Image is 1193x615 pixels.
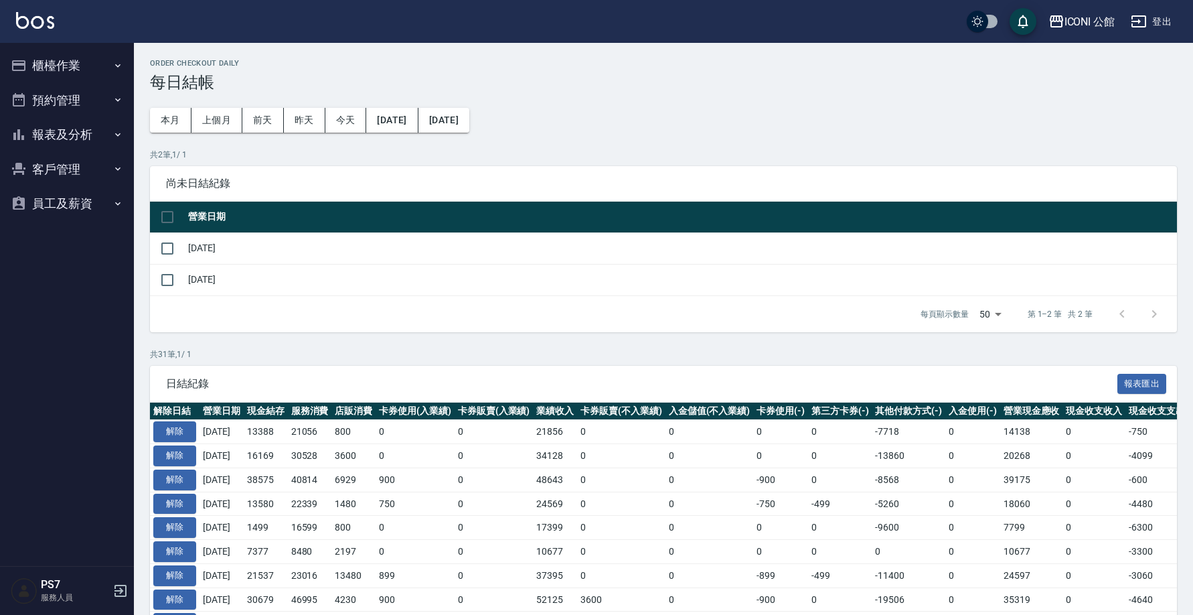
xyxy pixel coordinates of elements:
td: 0 [577,516,665,540]
button: 客戶管理 [5,152,129,187]
td: 0 [455,516,534,540]
td: [DATE] [185,264,1177,295]
td: 0 [872,540,945,564]
button: 登出 [1125,9,1177,34]
td: 10677 [1000,540,1063,564]
td: [DATE] [185,232,1177,264]
td: 38575 [244,468,288,492]
td: 800 [331,420,376,444]
td: 0 [753,540,808,564]
td: 0 [808,588,872,612]
th: 營業日期 [200,403,244,420]
button: 預約管理 [5,83,129,118]
td: 0 [945,444,1000,468]
td: 35319 [1000,588,1063,612]
td: 0 [808,540,872,564]
td: 0 [753,516,808,540]
td: 0 [577,563,665,588]
button: [DATE] [418,108,469,133]
td: -7718 [872,420,945,444]
th: 現金結存 [244,403,288,420]
p: 共 2 筆, 1 / 1 [150,149,1177,161]
td: 1480 [331,492,376,516]
a: 報表匯出 [1117,377,1167,389]
button: 解除 [153,565,196,586]
td: [DATE] [200,516,244,540]
td: 0 [1062,468,1125,492]
th: 營業日期 [185,202,1177,233]
button: 解除 [153,446,196,466]
td: 0 [945,540,1000,564]
th: 其他付款方式(-) [872,403,945,420]
td: 0 [945,492,1000,516]
td: 3600 [331,444,376,468]
td: [DATE] [200,540,244,564]
th: 入金儲值(不入業績) [665,403,754,420]
td: 0 [1062,588,1125,612]
th: 入金使用(-) [945,403,1000,420]
td: 7799 [1000,516,1063,540]
td: 21856 [533,420,577,444]
button: [DATE] [366,108,418,133]
td: 0 [1062,492,1125,516]
td: -8568 [872,468,945,492]
td: -899 [753,563,808,588]
td: 34128 [533,444,577,468]
td: 0 [808,468,872,492]
td: 0 [577,444,665,468]
td: [DATE] [200,563,244,588]
td: [DATE] [200,468,244,492]
div: ICONI 公館 [1064,13,1115,30]
button: 報表匯出 [1117,374,1167,395]
td: 22339 [288,492,332,516]
td: 24569 [533,492,577,516]
td: 52125 [533,588,577,612]
td: 30679 [244,588,288,612]
td: 48643 [533,468,577,492]
h3: 每日結帳 [150,73,1177,92]
p: 每頁顯示數量 [921,308,969,320]
td: 0 [945,588,1000,612]
button: 員工及薪資 [5,186,129,221]
td: 39175 [1000,468,1063,492]
td: 0 [808,420,872,444]
p: 第 1–2 筆 共 2 筆 [1028,308,1093,320]
td: 7377 [244,540,288,564]
p: 共 31 筆, 1 / 1 [150,348,1177,360]
button: 櫃檯作業 [5,48,129,83]
td: 21537 [244,563,288,588]
td: 0 [665,420,754,444]
button: ICONI 公館 [1043,8,1121,36]
td: [DATE] [200,588,244,612]
td: 900 [376,588,455,612]
td: 0 [1062,444,1125,468]
button: 上個月 [191,108,242,133]
td: -9600 [872,516,945,540]
button: 解除 [153,517,196,538]
td: 17399 [533,516,577,540]
td: 16169 [244,444,288,468]
td: 20268 [1000,444,1063,468]
td: 0 [665,563,754,588]
td: 0 [665,468,754,492]
th: 解除日結 [150,403,200,420]
td: 0 [455,492,534,516]
button: 解除 [153,421,196,442]
td: 0 [945,516,1000,540]
td: [DATE] [200,420,244,444]
th: 現金收支收入 [1062,403,1125,420]
td: 24597 [1000,563,1063,588]
span: 尚未日結紀錄 [166,177,1161,190]
td: 0 [945,420,1000,444]
button: 解除 [153,470,196,490]
th: 營業現金應收 [1000,403,1063,420]
td: 0 [376,420,455,444]
th: 卡券使用(入業績) [376,403,455,420]
td: 3600 [577,588,665,612]
td: 0 [455,588,534,612]
td: 0 [376,516,455,540]
td: 0 [577,468,665,492]
td: 46995 [288,588,332,612]
th: 店販消費 [331,403,376,420]
th: 卡券使用(-) [753,403,808,420]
